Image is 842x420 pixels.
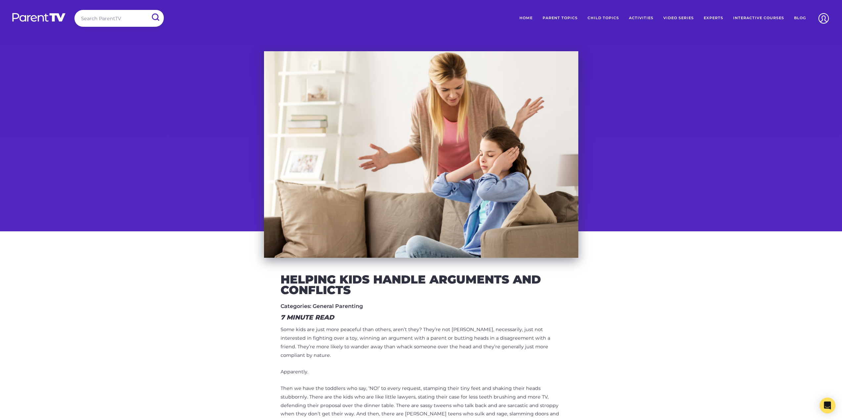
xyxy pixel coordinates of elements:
a: Activities [624,10,658,26]
a: Parent Topics [538,10,583,26]
em: 7 minute read [281,313,334,321]
a: Interactive Courses [728,10,789,26]
input: Search ParentTV [74,10,164,27]
a: Blog [789,10,811,26]
input: Submit [147,10,164,25]
div: Open Intercom Messenger [820,398,835,413]
p: Some kids are just more peaceful than others, aren’t they? They’re not [PERSON_NAME], necessarily... [281,325,562,360]
a: Video Series [658,10,699,26]
img: Account [815,10,832,27]
p: Apparently. [281,368,562,376]
h5: Categories: General Parenting [281,303,562,309]
img: parenttv-logo-white.4c85aaf.svg [12,13,66,22]
a: Child Topics [583,10,624,26]
a: Home [514,10,538,26]
a: Experts [699,10,728,26]
h2: Helping Kids Handle Arguments and Conflicts [281,274,562,295]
